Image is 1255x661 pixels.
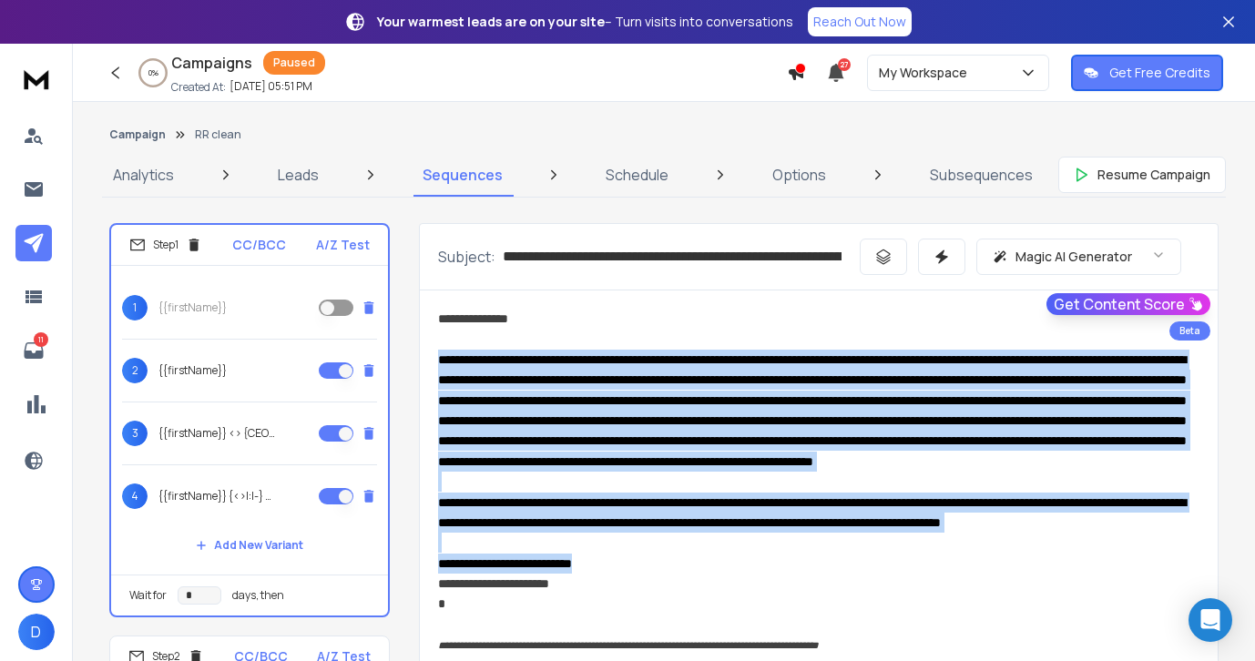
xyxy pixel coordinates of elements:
div: Step 1 [129,237,202,253]
span: 2 [122,358,148,383]
a: 11 [15,332,52,369]
strong: Your warmest leads are on your site [377,13,605,30]
button: Get Content Score [1046,293,1210,315]
p: CC/BCC [232,236,286,254]
h1: Campaigns [171,52,252,74]
p: Subject: [438,246,495,268]
p: {{firstName}} <> {CEO Cohort Kickoff|Founder Cohort Kickoff|CEO Cohort Invite|Founder Cohort Invite} [158,426,275,441]
a: Reach Out Now [808,7,912,36]
span: 3 [122,421,148,446]
span: 27 [838,58,851,71]
a: Subsequences [919,153,1044,197]
button: Resume Campaign [1058,157,1226,193]
p: Created At: [171,80,226,95]
p: Sequences [423,164,503,186]
p: 11 [34,332,48,347]
a: Schedule [595,153,679,197]
p: Analytics [113,164,174,186]
p: Schedule [606,164,668,186]
div: Paused [263,51,325,75]
div: Beta [1169,321,1210,341]
a: Leads [267,153,330,197]
button: Magic AI Generator [976,239,1181,275]
a: Sequences [412,153,514,197]
button: D [18,614,55,650]
li: Step1CC/BCCA/Z Test1{{firstName}}2{{firstName}}3{{firstName}} <> {CEO Cohort Kickoff|Founder Coho... [109,223,390,617]
p: RR clean [195,127,241,142]
p: Reach Out Now [813,13,906,31]
p: – Turn visits into conversations [377,13,793,31]
div: Open Intercom Messenger [1189,598,1232,642]
span: 1 [122,295,148,320]
p: Wait for [129,588,167,603]
button: Campaign [109,127,166,142]
button: Add New Variant [181,527,318,564]
p: days, then [232,588,284,603]
p: Subsequences [930,164,1033,186]
p: 0 % [148,67,158,78]
p: {{firstName}} {<>|:|-} {CEO|Founder} Cohort {Referral|Introduction|Reference|Nomination} {Invite|... [158,489,275,503]
p: {{firstName}} [158,300,227,315]
img: logo [18,62,55,96]
p: Magic AI Generator [1015,248,1132,266]
p: Get Free Credits [1109,64,1210,82]
a: Analytics [102,153,185,197]
p: [DATE] 05:51 PM [230,79,312,94]
p: {{firstName}} [158,363,227,378]
a: Options [761,153,837,197]
button: Get Free Credits [1071,55,1223,91]
p: Options [772,164,826,186]
p: Leads [278,164,319,186]
p: My Workspace [879,64,974,82]
p: A/Z Test [316,236,370,254]
span: 4 [122,483,148,509]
